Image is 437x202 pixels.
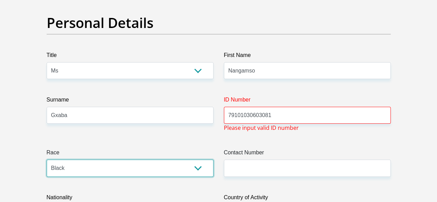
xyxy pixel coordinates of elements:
label: ID Number [224,96,391,107]
input: First Name [224,62,391,79]
input: ID Number [224,107,391,124]
label: Title [47,51,213,62]
label: Contact Number [224,148,391,160]
label: First Name [224,51,391,62]
label: Surname [47,96,213,107]
input: Surname [47,107,213,124]
span: Please input valid ID number [224,124,299,132]
input: Contact Number [224,160,391,176]
h2: Personal Details [47,15,391,31]
label: Race [47,148,213,160]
